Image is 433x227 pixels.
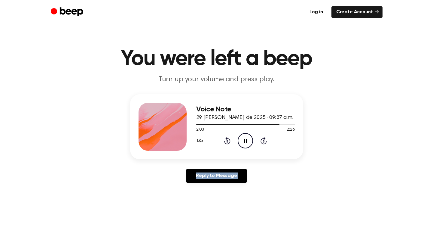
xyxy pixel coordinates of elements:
button: 1.0x [196,136,206,146]
a: Reply to Message [186,169,246,183]
a: Beep [51,6,85,18]
p: Turn up your volume and press play. [101,75,332,85]
h1: You were left a beep [63,48,370,70]
span: 2:26 [287,127,294,133]
span: 29 [PERSON_NAME] de 2025 · 09:37 a.m. [196,115,293,120]
a: Log in [305,6,328,18]
h3: Voice Note [196,105,295,113]
a: Create Account [331,6,383,18]
span: 2:03 [196,127,204,133]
